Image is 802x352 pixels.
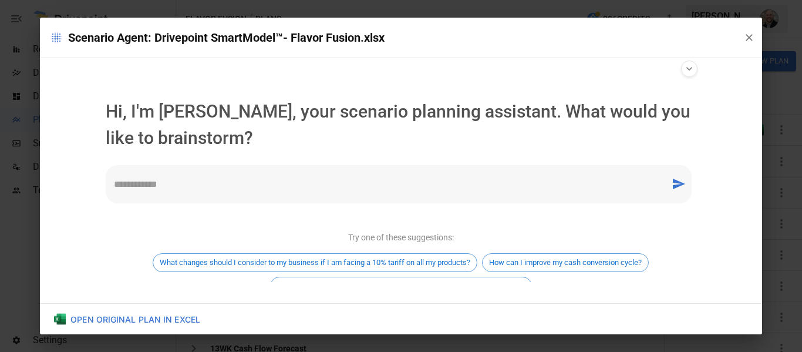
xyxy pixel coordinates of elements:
[681,61,697,77] button: Show agent settings
[106,98,696,151] p: Hi, I'm [PERSON_NAME], your scenario planning assistant. What would you like to brainstorm?
[271,281,531,290] span: What are the most effective ways to increase profitability for my business?
[348,232,454,244] p: Try one of these suggestions:
[54,313,200,325] div: OPEN ORIGINAL PLAN IN EXCEL
[153,258,477,267] span: What changes should I consider to my business if I am facing a 10% tariff on all my products?
[49,28,733,47] p: Scenario Agent: Drivepoint SmartModel™- Flavor Fusion.xlsx
[483,258,648,267] span: How can I improve my cash conversion cycle?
